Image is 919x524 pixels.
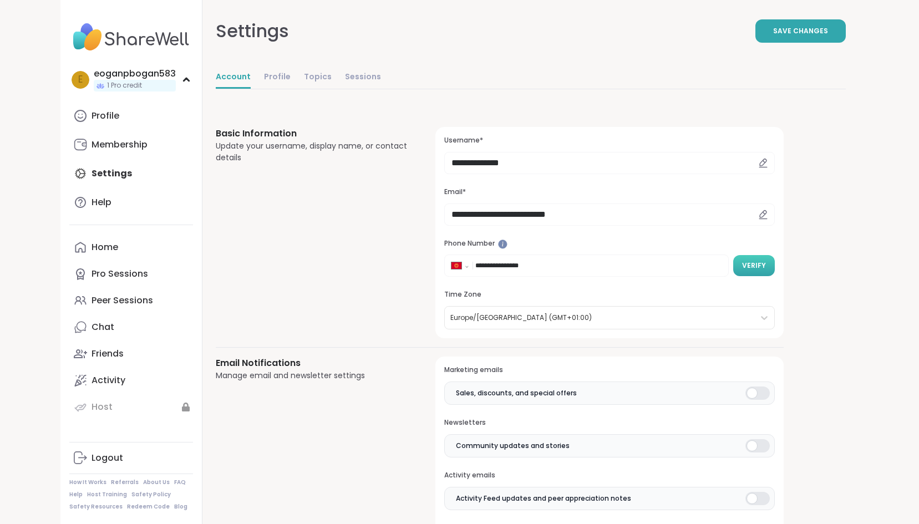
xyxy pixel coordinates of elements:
h3: Basic Information [216,127,409,140]
div: eoganpbogan583 [94,68,176,80]
span: Community updates and stories [456,441,570,451]
div: Update your username, display name, or contact details [216,140,409,164]
span: Activity Feed updates and peer appreciation notes [456,494,631,503]
h3: Activity emails [444,471,774,480]
a: Chat [69,314,193,340]
div: Membership [92,139,148,151]
a: Safety Policy [131,491,171,498]
span: Save Changes [773,26,828,36]
h3: Email Notifications [216,357,409,370]
a: Home [69,234,193,261]
a: Profile [264,67,291,89]
div: Peer Sessions [92,294,153,307]
div: Profile [92,110,119,122]
a: Host Training [87,491,127,498]
a: How It Works [69,479,106,486]
a: Topics [304,67,332,89]
h3: Username* [444,136,774,145]
a: Profile [69,103,193,129]
div: Friends [92,348,124,360]
a: Account [216,67,251,89]
a: Pro Sessions [69,261,193,287]
a: Sessions [345,67,381,89]
div: Settings [216,18,289,44]
img: ShareWell Nav Logo [69,18,193,57]
a: Redeem Code [127,503,170,511]
h3: Email* [444,187,774,197]
button: Save Changes [755,19,846,43]
h3: Newsletters [444,418,774,428]
div: Manage email and newsletter settings [216,370,409,381]
h3: Phone Number [444,239,774,248]
div: Host [92,401,113,413]
a: Help [69,491,83,498]
a: Blog [174,503,187,511]
a: FAQ [174,479,186,486]
a: About Us [143,479,170,486]
a: Host [69,394,193,420]
a: Referrals [111,479,139,486]
a: Safety Resources [69,503,123,511]
a: Logout [69,445,193,471]
div: Chat [92,321,114,333]
span: Verify [742,261,766,271]
a: Help [69,189,193,216]
a: Membership [69,131,193,158]
div: Logout [92,452,123,464]
a: Friends [69,340,193,367]
a: Activity [69,367,193,394]
div: Home [92,241,118,253]
span: e [78,73,83,87]
div: Help [92,196,111,208]
button: Verify [733,255,775,276]
iframe: Spotlight [498,240,507,249]
div: Activity [92,374,125,386]
span: Sales, discounts, and special offers [456,388,577,398]
div: Pro Sessions [92,268,148,280]
a: Peer Sessions [69,287,193,314]
h3: Time Zone [444,290,774,299]
span: 1 Pro credit [107,81,142,90]
h3: Marketing emails [444,365,774,375]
